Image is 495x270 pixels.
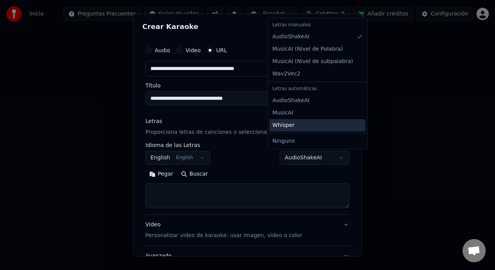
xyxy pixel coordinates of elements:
[272,70,300,78] span: Wav2Vec2
[272,33,309,41] span: AudioShakeAI
[272,45,343,53] span: MusicAI ( Nivel de Palabra )
[272,109,293,117] span: MusicAI
[272,97,309,104] span: AudioShakeAI
[272,121,294,129] span: Whisper
[272,58,353,65] span: MusicAI ( Nivel de subpalabra )
[269,84,365,94] div: Letras automáticas
[272,137,295,145] span: Ninguno
[269,20,365,31] div: Letras manuales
